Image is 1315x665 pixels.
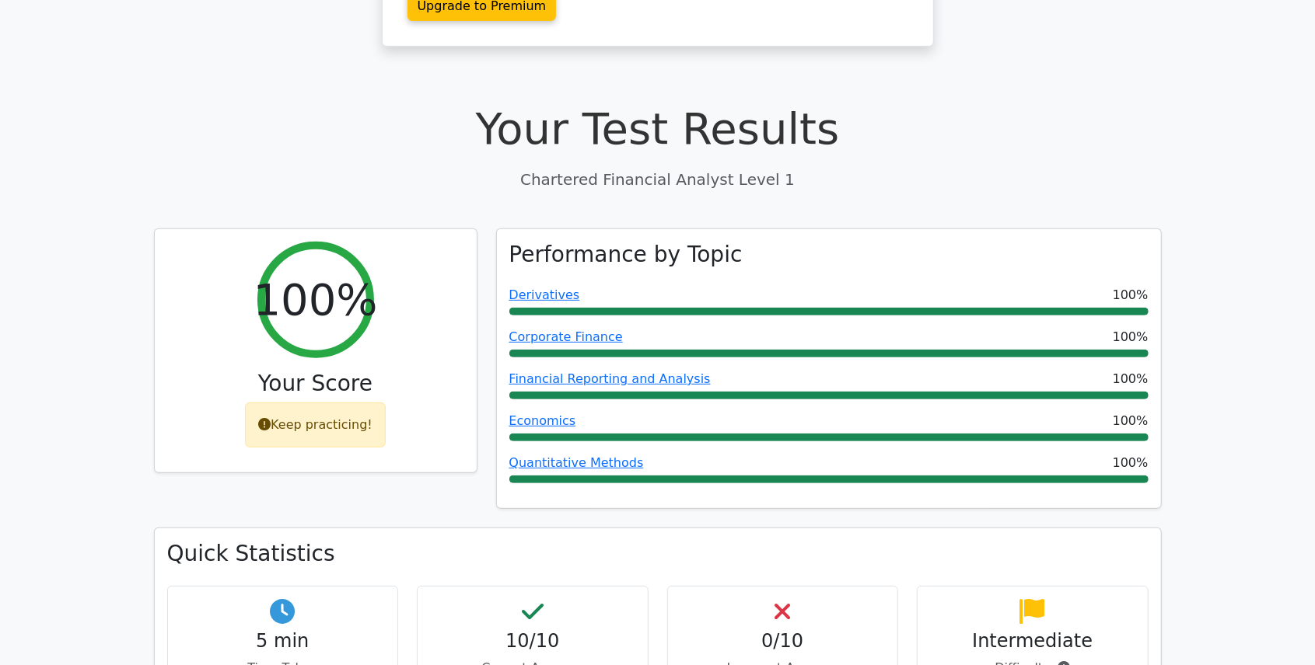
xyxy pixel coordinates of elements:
h3: Performance by Topic [509,242,743,268]
h4: 10/10 [430,630,635,653]
span: 100% [1113,328,1149,346]
h3: Your Score [167,371,464,397]
a: Corporate Finance [509,329,623,344]
h4: 0/10 [680,630,886,653]
a: Quantitative Methods [509,455,644,470]
h2: 100% [253,273,377,326]
p: Chartered Financial Analyst Level 1 [154,168,1162,191]
a: Economics [509,413,576,428]
a: Derivatives [509,287,580,302]
a: Financial Reporting and Analysis [509,371,711,386]
span: 100% [1113,412,1149,430]
h4: 5 min [180,630,386,653]
h1: Your Test Results [154,103,1162,155]
h3: Quick Statistics [167,541,1149,567]
div: Keep practicing! [245,402,386,447]
h4: Intermediate [930,630,1135,653]
span: 100% [1113,370,1149,388]
span: 100% [1113,454,1149,472]
span: 100% [1113,286,1149,305]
